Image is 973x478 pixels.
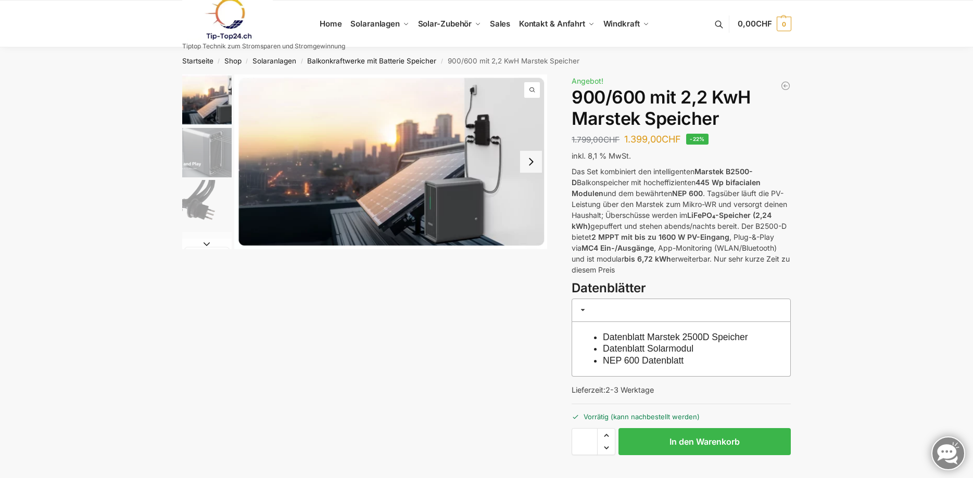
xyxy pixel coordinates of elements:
button: Next slide [182,239,232,249]
p: Tiptop Technik zum Stromsparen und Stromgewinnung [182,43,345,49]
span: Kontakt & Anfahrt [519,19,585,29]
span: Solaranlagen [350,19,400,29]
span: Sales [490,19,511,29]
span: Reduce quantity [598,441,615,455]
a: Datenblatt Solarmodul [603,343,693,354]
span: 0,00 [738,19,772,29]
a: Solaranlagen [252,57,296,65]
strong: MC4 Ein-/Ausgänge [582,243,654,252]
p: Das Set kombiniert den intelligenten Balkonspeicher mit hocheffizienten und dem bewährten . Tagsü... [572,166,791,275]
img: Balkonkraftwerk mit Marstek Speicher [182,74,232,125]
nav: Breadcrumb [163,47,810,74]
h1: 900/600 mit 2,2 KwH Marstek Speicher [572,87,791,130]
span: CHF [662,134,681,145]
a: Steckerkraftwerk mit 8 KW Speicher und 8 Solarmodulen mit 3600 Watt [780,81,791,91]
h3: Datenblätter [572,279,791,298]
img: ChatGPT Image 29. März 2025, 12_41_06 [182,232,232,281]
input: Produktmenge [572,428,598,455]
a: Solar-Zubehör [413,1,485,47]
a: Sales [485,1,514,47]
button: In den Warenkorb [618,428,791,455]
a: Datenblatt Marstek 2500D Speicher [603,332,748,342]
button: Next slide [520,151,542,173]
a: Shop [224,57,242,65]
img: Anschlusskabel-3meter_schweizer-stecker [182,180,232,229]
span: CHF [756,19,772,29]
bdi: 1.399,00 [624,134,681,145]
li: 1 / 8 [234,74,548,249]
a: Windkraft [599,1,653,47]
li: 4 / 8 [180,230,232,282]
span: 0 [777,17,791,31]
bdi: 1.799,00 [572,135,620,145]
a: 0,00CHF 0 [738,8,791,40]
span: Increase quantity [598,429,615,442]
strong: NEP 600 [672,189,703,198]
span: / [242,57,252,66]
span: / [296,57,307,66]
p: Vorrätig (kann nachbestellt werden) [572,404,791,422]
span: Angebot! [572,76,603,85]
a: Balkonkraftwerk mit Marstek Speicher5 1 [234,74,548,249]
span: -22% [686,134,709,145]
a: NEP 600 Datenblatt [603,355,684,366]
img: Marstek Balkonkraftwerk [182,128,232,177]
a: Balkonkraftwerke mit Batterie Speicher [307,57,436,65]
strong: 2 MPPT mit bis zu 1600 W PV-Eingang [591,232,729,241]
span: inkl. 8,1 % MwSt. [572,151,631,160]
span: Solar-Zubehör [418,19,472,29]
li: 2 / 8 [180,126,232,178]
strong: bis 6,72 kWh [624,254,671,263]
li: 3 / 8 [180,178,232,230]
a: Solaranlagen [346,1,413,47]
span: / [436,57,447,66]
span: Lieferzeit: [572,385,654,394]
a: Startseite [182,57,213,65]
li: 1 / 8 [180,74,232,126]
span: CHF [603,135,620,145]
a: Kontakt & Anfahrt [514,1,599,47]
span: 2-3 Werktage [605,385,654,394]
img: Balkonkraftwerk mit Marstek Speicher [234,74,548,249]
span: / [213,57,224,66]
span: Windkraft [603,19,640,29]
